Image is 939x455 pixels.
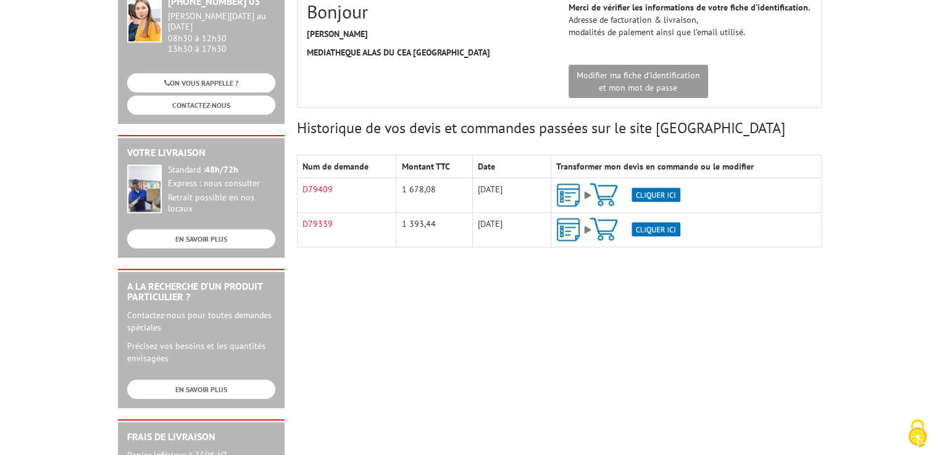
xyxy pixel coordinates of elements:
strong: Merci de vérifier les informations de votre fiche d’identification. [569,2,810,13]
h2: A la recherche d'un produit particulier ? [127,281,275,303]
div: Express : nous consulter [168,178,275,189]
h2: Frais de Livraison [127,432,275,443]
td: 1 393,44 [396,213,472,247]
td: [DATE] [472,213,551,247]
img: ajout-vers-panier.png [556,218,680,242]
a: EN SAVOIR PLUS [127,229,275,248]
div: 08h30 à 12h30 13h30 à 17h30 [168,11,275,54]
td: [DATE] [472,178,551,213]
h2: Bonjour [307,1,550,22]
a: D79409 [303,184,333,195]
a: Modifier ma fiche d'identificationet mon mot de passe [569,65,708,98]
img: Cookies (fenêtre modale) [902,418,933,449]
strong: MEDIATHEQUE ALAS DU CEA [GEOGRAPHIC_DATA] [307,47,490,58]
a: EN SAVOIR PLUS [127,380,275,399]
p: Précisez vos besoins et les quantités envisagées [127,340,275,364]
a: CONTACTEZ-NOUS [127,96,275,115]
img: widget-livraison.jpg [127,165,162,213]
div: Standard : [168,165,275,176]
a: ON VOUS RAPPELLE ? [127,73,275,92]
p: Adresse de facturation & livraison, modalités de paiement ainsi que l’email utilisé. [569,1,812,38]
p: Contactez-nous pour toutes demandes spéciales [127,309,275,334]
th: Transformer mon devis en commande ou le modifier [551,155,821,178]
img: ajout-vers-panier.png [556,183,680,207]
h3: Historique de vos devis et commandes passées sur le site [GEOGRAPHIC_DATA] [297,120,822,136]
strong: 48h/72h [205,164,238,175]
th: Date [472,155,551,178]
td: 1 678,08 [396,178,472,213]
a: D79339 [303,218,333,229]
button: Cookies (fenêtre modale) [896,413,939,455]
th: Num de demande [297,155,396,178]
div: Retrait possible en nos locaux [168,192,275,215]
div: [PERSON_NAME][DATE] au [DATE] [168,11,275,32]
th: Montant TTC [396,155,472,178]
h2: Votre livraison [127,147,275,158]
strong: [PERSON_NAME] [307,28,368,39]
